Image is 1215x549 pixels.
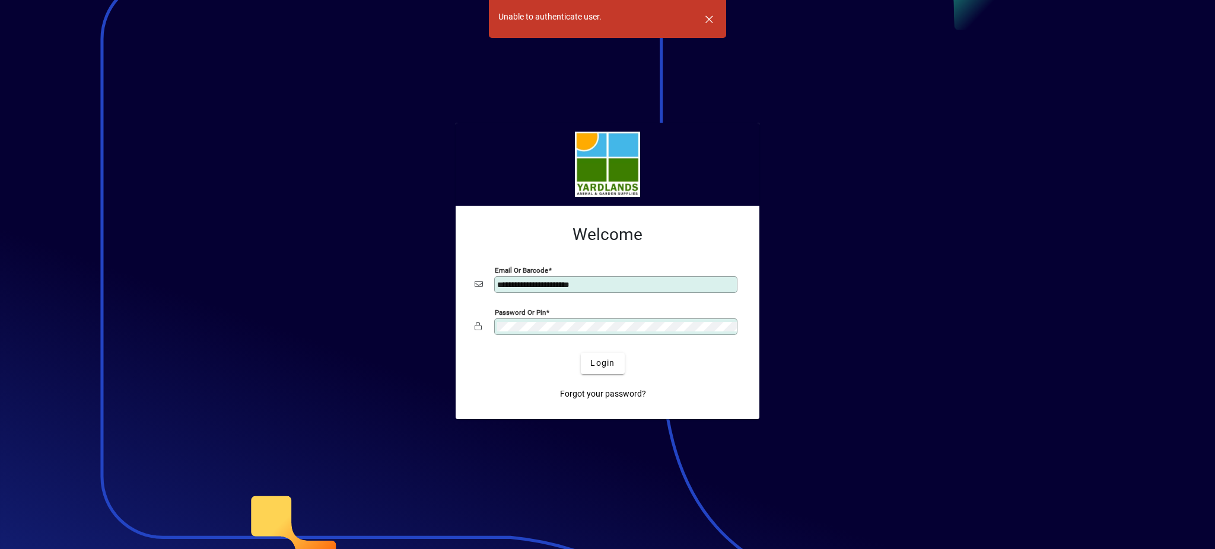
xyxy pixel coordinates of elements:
h2: Welcome [475,225,740,245]
mat-label: Email or Barcode [495,266,548,274]
mat-label: Password or Pin [495,308,546,316]
div: Unable to authenticate user. [498,11,602,23]
span: Forgot your password? [560,388,646,400]
button: Login [581,353,624,374]
a: Forgot your password? [555,384,651,405]
span: Login [590,357,615,369]
button: Dismiss [695,5,723,33]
